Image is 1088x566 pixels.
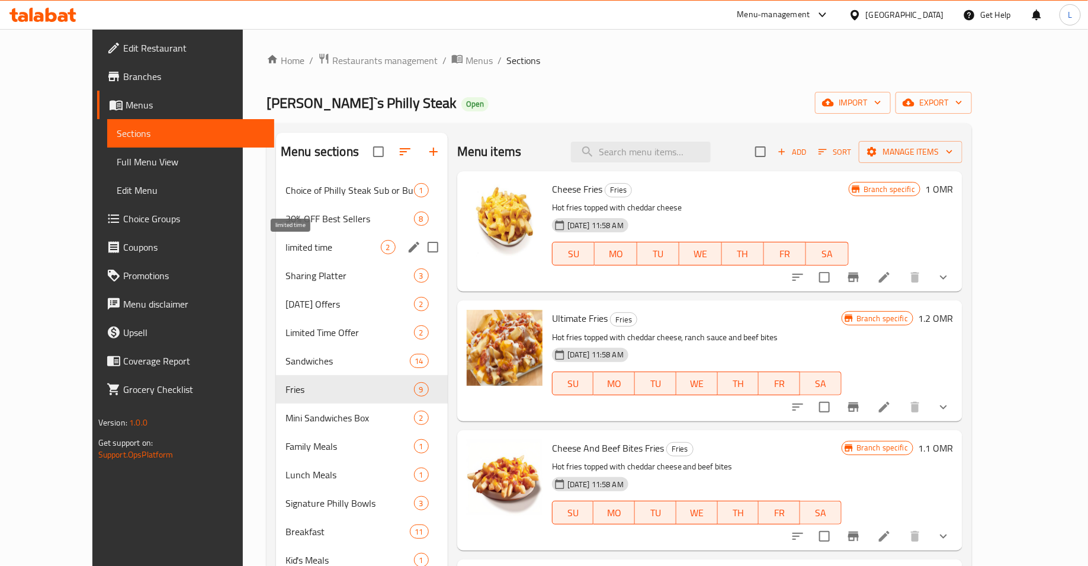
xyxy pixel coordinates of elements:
[563,349,628,360] span: [DATE] 11:58 AM
[123,41,265,55] span: Edit Restaurant
[679,242,721,266] button: WE
[868,145,953,159] span: Manage items
[285,297,414,311] span: [DATE] Offers
[285,525,409,539] div: Breakfast
[552,242,595,266] button: SU
[267,53,304,68] a: Home
[776,145,808,159] span: Add
[415,441,428,452] span: 1
[461,97,489,111] div: Open
[276,432,448,461] div: Family Meals1
[381,242,395,253] span: 2
[552,309,608,327] span: Ultimate Fries
[285,382,414,396] span: Fries
[727,245,759,263] span: TH
[414,325,429,340] div: items
[123,297,265,311] span: Menu disclaimer
[929,263,958,292] button: show more
[605,183,632,197] div: Fries
[129,415,147,430] span: 1.0.0
[571,142,711,162] input: search
[451,53,493,68] a: Menus
[748,139,773,164] span: Select section
[117,155,265,169] span: Full Menu View
[824,95,881,110] span: import
[723,504,755,522] span: TH
[107,176,274,204] a: Edit Menu
[285,354,409,368] div: Sandwiches
[414,268,429,283] div: items
[276,318,448,347] div: Limited Time Offer2
[415,498,428,509] span: 3
[285,411,414,425] span: Mini Sandwiches Box
[318,53,438,68] a: Restaurants management
[563,479,628,490] span: [DATE] 11:58 AM
[285,468,414,482] span: Lunch Meals
[498,53,502,68] li: /
[285,183,414,197] span: Choice of Philly Steak Sub or Burger
[98,435,153,450] span: Get support on:
[800,372,842,395] button: SA
[599,245,632,263] span: MO
[552,501,594,525] button: SU
[759,501,800,525] button: FR
[557,504,589,522] span: SU
[557,245,590,263] span: SU
[936,270,951,284] svg: Show Choices
[414,439,429,453] div: items
[276,489,448,517] div: Signature Philly Bowls3
[107,148,274,176] a: Full Menu View
[461,99,489,109] span: Open
[414,297,429,311] div: items
[901,393,929,421] button: delete
[126,98,265,112] span: Menus
[593,501,635,525] button: MO
[901,522,929,551] button: delete
[819,145,851,159] span: Sort
[466,53,493,68] span: Menus
[936,529,951,543] svg: Show Choices
[415,469,428,481] span: 1
[415,555,428,566] span: 1
[276,347,448,375] div: Sandwiches14
[784,522,812,551] button: sort-choices
[839,393,868,421] button: Branch-specific-item
[684,245,717,263] span: WE
[640,504,672,522] span: TU
[467,310,543,386] img: Ultimate Fries
[415,412,428,424] span: 2
[784,263,812,292] button: sort-choices
[276,517,448,546] div: Breakfast11
[763,375,795,392] span: FR
[123,354,265,368] span: Coverage Report
[640,375,672,392] span: TU
[676,372,718,395] button: WE
[97,290,274,318] a: Menu disclaimer
[552,459,842,474] p: Hot fries topped with cheddar cheese and beef bites
[852,313,913,324] span: Branch specific
[681,375,713,392] span: WE
[285,325,414,340] span: Limited Time Offer
[415,299,428,310] span: 2
[276,233,448,261] div: limited time2edit
[759,372,800,395] button: FR
[905,95,962,110] span: export
[97,233,274,261] a: Coupons
[457,143,522,161] h2: Menu items
[381,240,396,254] div: items
[598,375,630,392] span: MO
[552,372,594,395] button: SU
[800,501,842,525] button: SA
[764,242,806,266] button: FR
[281,143,359,161] h2: Menu sections
[595,242,637,266] button: MO
[852,442,913,453] span: Branch specific
[812,265,837,290] span: Select to update
[332,53,438,68] span: Restaurants management
[812,395,837,420] span: Select to update
[918,440,953,456] h6: 1.1 OMR
[552,200,849,215] p: Hot fries topped with cheddar cheese
[276,290,448,318] div: [DATE] Offers2
[896,92,972,114] button: export
[859,141,962,163] button: Manage items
